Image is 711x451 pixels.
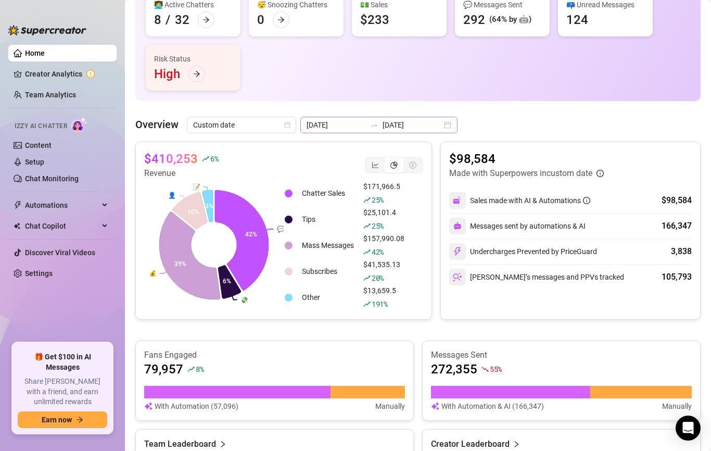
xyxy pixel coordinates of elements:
span: thunderbolt [14,201,22,209]
div: $25,101.4 [363,207,404,232]
button: Earn nowarrow-right [18,411,107,428]
a: Settings [25,269,53,278]
article: $98,584 [449,151,604,167]
img: svg%3e [453,196,462,205]
a: Creator Analytics exclamation-circle [25,66,108,82]
div: 8 [154,11,161,28]
div: $98,584 [662,194,692,207]
td: Mass Messages [298,233,358,258]
span: 🎁 Get $100 in AI Messages [18,352,107,372]
a: Setup [25,158,44,166]
text: 📝 [193,183,200,191]
span: arrow-right [76,416,83,423]
div: 32 [175,11,189,28]
article: Made with Superpowers in custom date [449,167,592,180]
span: Automations [25,197,99,214]
td: Subscribes [298,259,358,284]
div: $13,659.5 [363,285,404,310]
a: Content [25,141,52,149]
td: Chatter Sales [298,181,358,206]
span: right [513,438,520,450]
text: 👤 [168,191,176,199]
div: $233 [360,11,389,28]
span: rise [363,274,371,282]
span: swap-right [370,121,378,129]
img: svg%3e [453,222,462,230]
span: rise [363,248,371,256]
div: Open Intercom Messenger [676,416,701,441]
span: 55 % [490,364,502,374]
div: 3,838 [671,245,692,258]
span: info-circle [596,170,604,177]
img: svg%3e [431,400,439,412]
div: 292 [463,11,485,28]
article: 272,355 [431,361,477,378]
article: Messages Sent [431,349,692,361]
input: Start date [307,119,366,131]
div: 0 [257,11,264,28]
span: Izzy AI Chatter [15,121,67,131]
article: With Automation (57,096) [155,400,238,412]
div: [PERSON_NAME]’s messages and PPVs tracked [449,269,624,285]
span: Earn now [42,416,72,424]
div: segmented control [365,157,423,173]
img: svg%3e [453,272,462,282]
span: 25 % [372,221,384,231]
article: With Automation & AI (166,347) [441,400,544,412]
article: Overview [135,117,179,132]
article: 79,957 [144,361,183,378]
input: End date [383,119,442,131]
div: Undercharges Prevented by PriceGuard [449,243,597,260]
img: AI Chatter [71,117,87,132]
a: Team Analytics [25,91,76,99]
div: $171,966.5 [363,181,404,206]
span: arrow-right [202,16,210,23]
img: Chat Copilot [14,222,20,230]
article: $410,253 [144,151,198,167]
span: 8 % [196,364,204,374]
span: info-circle [583,197,590,204]
article: Team Leaderboard [144,438,216,450]
span: rise [187,366,195,373]
span: arrow-right [193,70,200,78]
div: 105,793 [662,271,692,283]
article: Fans Engaged [144,349,405,361]
span: rise [363,222,371,230]
a: Chat Monitoring [25,174,79,183]
td: Other [298,285,358,310]
span: arrow-right [277,16,285,23]
article: Manually [662,400,692,412]
text: 💸 [240,296,248,304]
div: $41,535.13 [363,259,404,284]
div: Risk Status [154,53,232,65]
a: Home [25,49,45,57]
img: svg%3e [453,247,462,256]
span: rise [363,300,371,308]
span: 42 % [372,247,384,257]
text: 💰 [149,269,157,277]
span: dollar-circle [409,161,416,169]
div: $157,990.08 [363,233,404,258]
a: Discover Viral Videos [25,248,95,257]
span: 25 % [372,195,384,205]
span: rise [363,196,371,204]
div: Sales made with AI & Automations [470,195,590,206]
span: rise [202,155,209,162]
img: svg%3e [144,400,153,412]
div: Messages sent by automations & AI [449,218,586,234]
article: Manually [375,400,405,412]
span: Chat Copilot [25,218,99,234]
span: 191 % [372,299,388,309]
article: Revenue [144,167,218,180]
span: Custom date [193,117,290,133]
div: (64% by 🤖) [489,14,531,26]
span: line-chart [372,161,379,169]
img: logo-BBDzfeDw.svg [8,25,86,35]
div: 124 [566,11,588,28]
span: right [219,438,226,450]
text: 💬 [277,225,285,233]
span: Share [PERSON_NAME] with a friend, and earn unlimited rewards [18,377,107,407]
td: Tips [298,207,358,232]
div: 166,347 [662,220,692,232]
span: 20 % [372,273,384,283]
